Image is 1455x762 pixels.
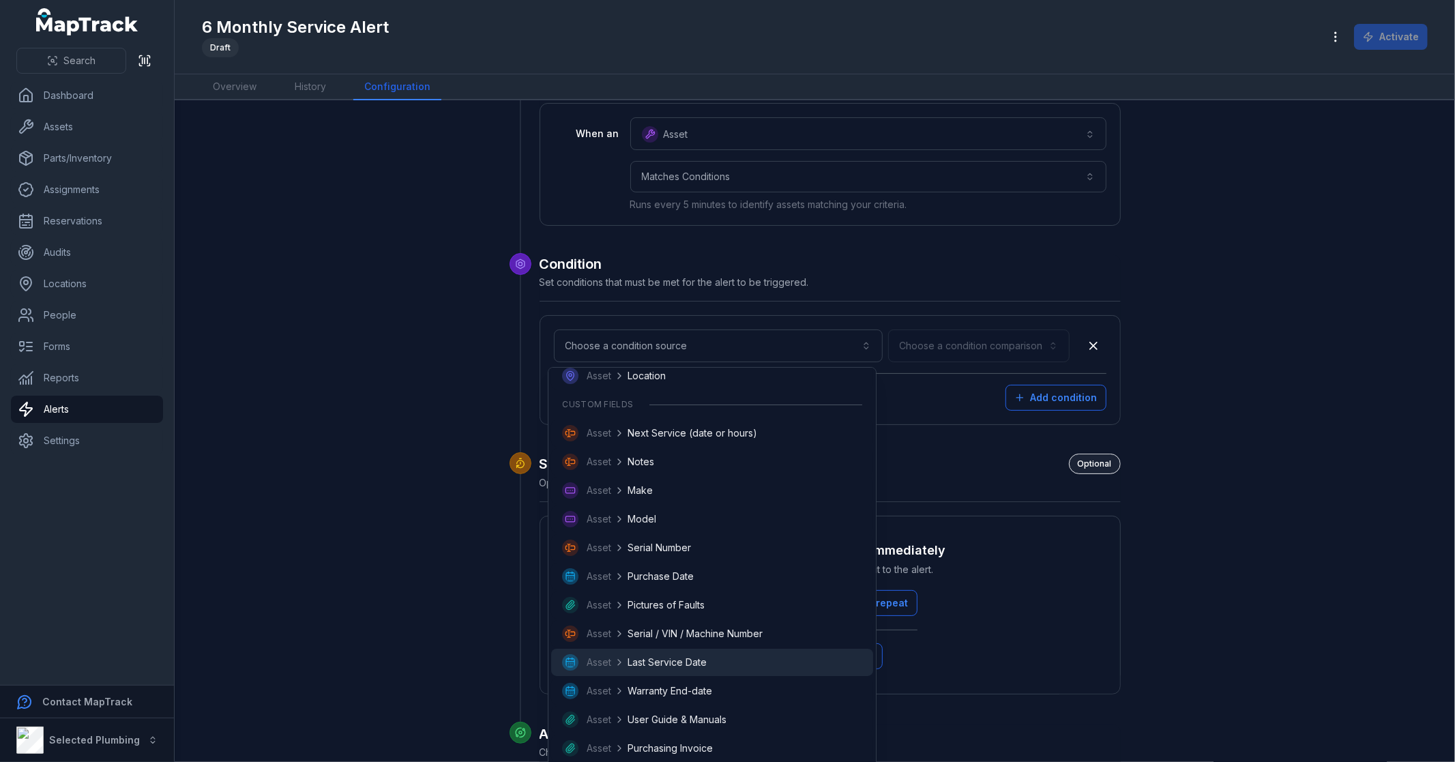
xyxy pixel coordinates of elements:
[628,684,712,698] span: Warranty End-date
[628,713,726,727] span: User Guide & Manuals
[587,713,611,727] span: Asset
[587,455,611,469] span: Asset
[587,656,611,669] span: Asset
[628,598,705,612] span: Pictures of Faults
[587,512,611,526] span: Asset
[587,570,611,583] span: Asset
[628,570,694,583] span: Purchase Date
[587,484,611,497] span: Asset
[554,329,883,362] button: Choose a condition source
[587,742,611,755] span: Asset
[628,426,757,440] span: Next Service (date or hours)
[628,627,763,641] span: Serial / VIN / Machine Number
[628,369,666,383] span: Location
[587,684,611,698] span: Asset
[628,455,654,469] span: Notes
[628,512,656,526] span: Model
[628,742,713,755] span: Purchasing Invoice
[587,541,611,555] span: Asset
[628,541,691,555] span: Serial Number
[628,656,707,669] span: Last Service Date
[587,627,611,641] span: Asset
[587,369,611,383] span: Asset
[551,391,873,418] div: Custom Fields
[628,484,653,497] span: Make
[587,598,611,612] span: Asset
[587,426,611,440] span: Asset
